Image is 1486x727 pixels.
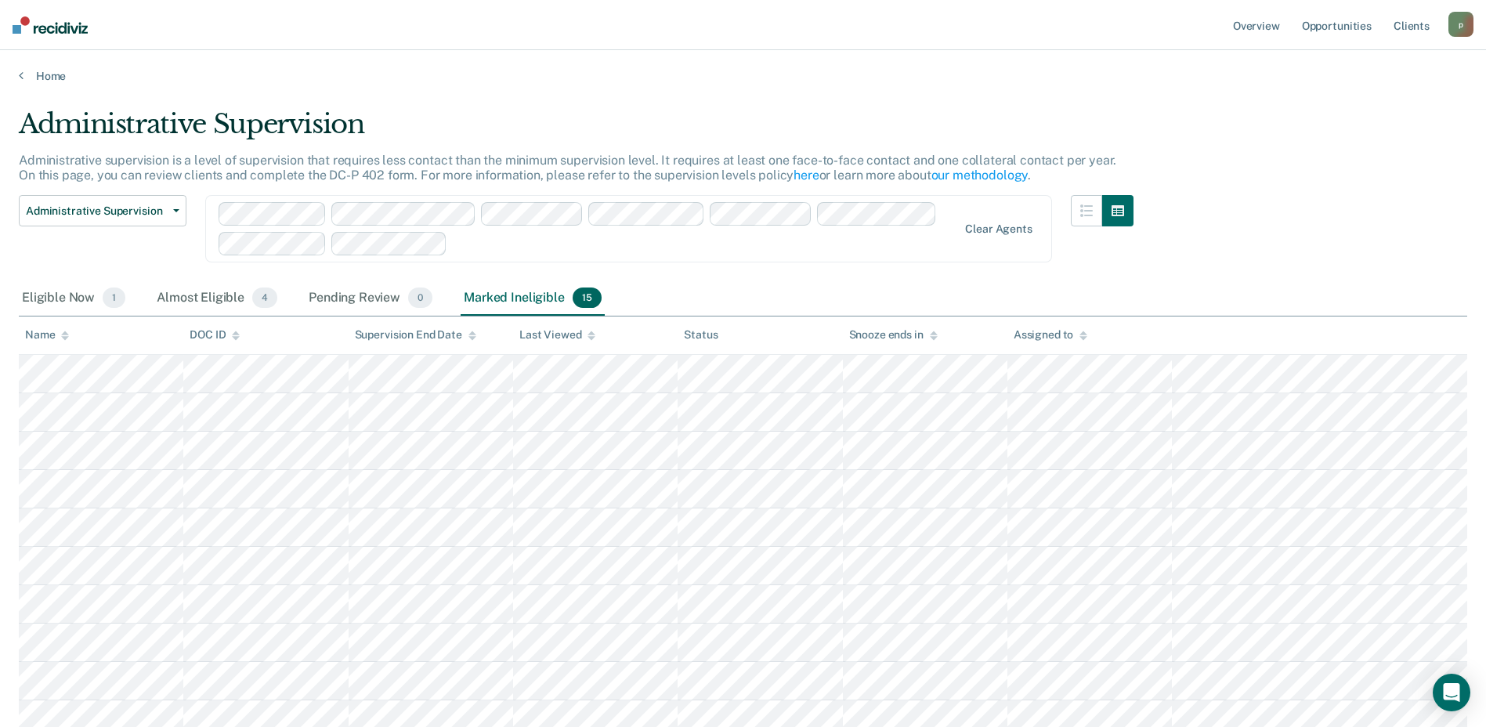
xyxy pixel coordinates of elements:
[931,168,1029,183] a: our methodology
[849,328,938,342] div: Snooze ends in
[519,328,595,342] div: Last Viewed
[26,204,167,218] span: Administrative Supervision
[103,288,125,308] span: 1
[408,288,432,308] span: 0
[19,195,186,226] button: Administrative Supervision
[1448,12,1473,37] button: p
[19,153,1116,183] p: Administrative supervision is a level of supervision that requires less contact than the minimum ...
[1014,328,1087,342] div: Assigned to
[190,328,240,342] div: DOC ID
[684,328,718,342] div: Status
[13,16,88,34] img: Recidiviz
[1433,674,1470,711] div: Open Intercom Messenger
[252,288,277,308] span: 4
[306,281,436,316] div: Pending Review0
[573,288,602,308] span: 15
[355,328,476,342] div: Supervision End Date
[965,222,1032,236] div: Clear agents
[154,281,280,316] div: Almost Eligible4
[461,281,604,316] div: Marked Ineligible15
[794,168,819,183] a: here
[19,69,1467,83] a: Home
[19,281,128,316] div: Eligible Now1
[19,108,1133,153] div: Administrative Supervision
[25,328,69,342] div: Name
